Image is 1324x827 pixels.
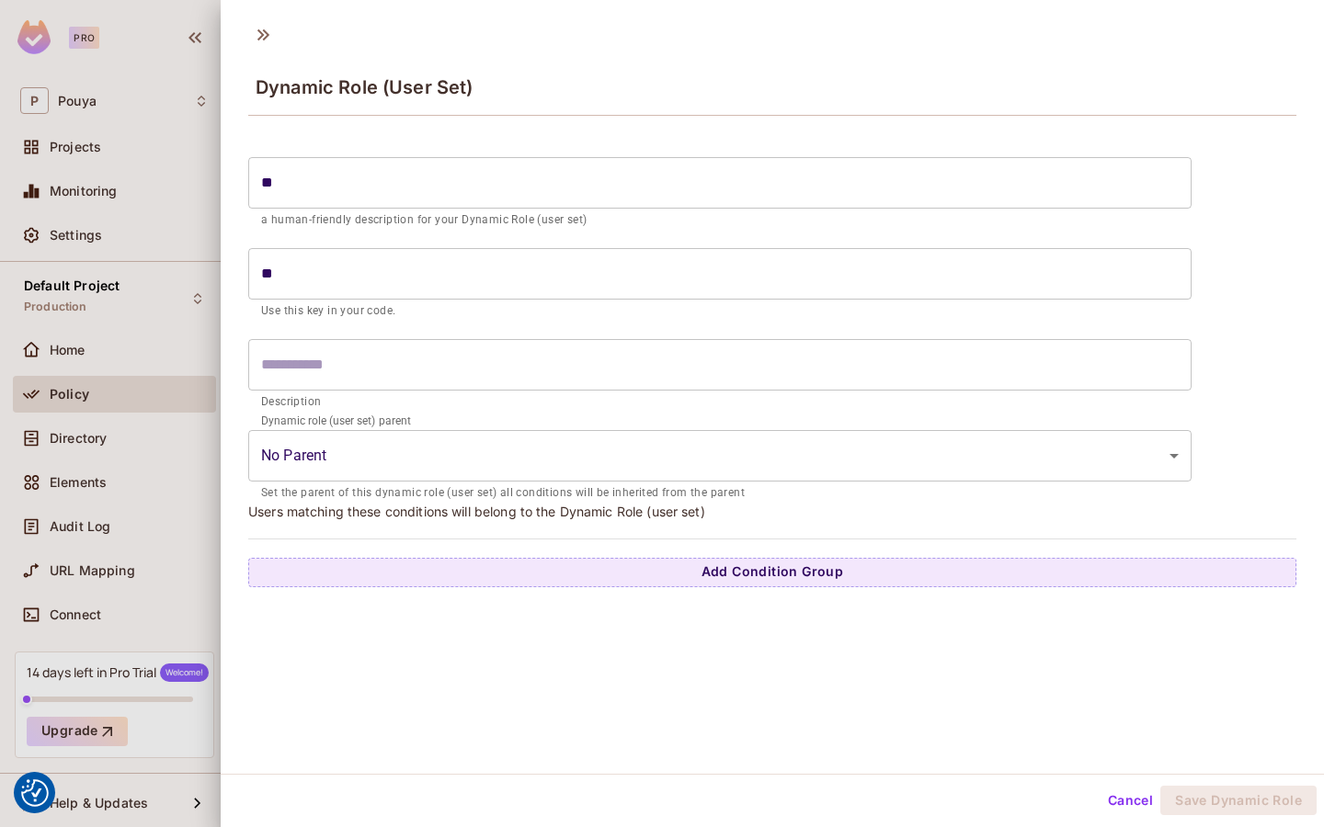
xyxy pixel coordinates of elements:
p: Description [261,393,1179,412]
button: Save Dynamic Role [1160,786,1317,815]
button: Add Condition Group [248,558,1296,587]
p: Use this key in your code. [261,302,1179,321]
div: Without label [248,430,1192,481]
button: Cancel [1101,786,1160,815]
p: Users matching these conditions will belong to the Dynamic Role (user set) [248,503,1296,520]
label: Dynamic role (user set) parent [261,413,410,428]
button: Consent Preferences [21,779,49,807]
p: a human-friendly description for your Dynamic Role (user set) [261,211,1179,230]
span: Dynamic Role (User Set) [256,76,473,98]
p: Set the parent of this dynamic role (user set) all conditions will be inherited from the parent [261,484,1179,503]
img: Revisit consent button [21,779,49,807]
